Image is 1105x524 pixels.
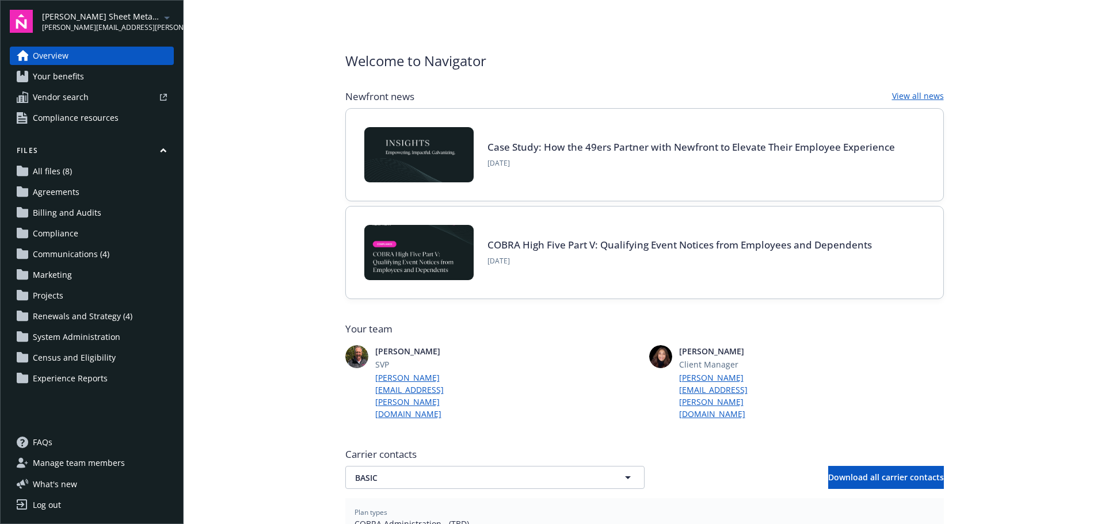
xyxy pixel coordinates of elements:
img: navigator-logo.svg [10,10,33,33]
img: BLOG-Card Image - Compliance - COBRA High Five Pt 5 - 09-11-25.jpg [364,225,474,280]
button: [PERSON_NAME] Sheet Metal, Inc.[PERSON_NAME][EMAIL_ADDRESS][PERSON_NAME][DOMAIN_NAME]arrowDropDown [42,10,174,33]
span: [DATE] [487,158,895,169]
span: SVP [375,358,488,370]
a: Census and Eligibility [10,349,174,367]
a: [PERSON_NAME][EMAIL_ADDRESS][PERSON_NAME][DOMAIN_NAME] [679,372,792,420]
span: Agreements [33,183,79,201]
a: Renewals and Strategy (4) [10,307,174,326]
a: COBRA High Five Part V: Qualifying Event Notices from Employees and Dependents [487,238,872,251]
a: Projects [10,286,174,305]
span: Overview [33,47,68,65]
span: Experience Reports [33,369,108,388]
span: Carrier contacts [345,447,944,461]
a: Compliance [10,224,174,243]
span: Manage team members [33,454,125,472]
span: Marketing [33,266,72,284]
span: Your team [345,322,944,336]
span: Billing and Audits [33,204,101,222]
span: Download all carrier contacts [828,472,944,483]
span: FAQs [33,433,52,452]
span: Newfront news [345,90,414,104]
img: photo [649,345,672,368]
span: System Administration [33,328,120,346]
a: All files (8) [10,162,174,181]
a: Your benefits [10,67,174,86]
span: [PERSON_NAME][EMAIL_ADDRESS][PERSON_NAME][DOMAIN_NAME] [42,22,160,33]
a: [PERSON_NAME][EMAIL_ADDRESS][PERSON_NAME][DOMAIN_NAME] [375,372,488,420]
span: Census and Eligibility [33,349,116,367]
div: Log out [33,496,61,514]
span: What ' s new [33,478,77,490]
span: Welcome to Navigator [345,51,486,71]
span: Communications (4) [33,245,109,263]
a: Agreements [10,183,174,201]
span: Compliance resources [33,109,119,127]
a: Vendor search [10,88,174,106]
a: Compliance resources [10,109,174,127]
span: [PERSON_NAME] [375,345,488,357]
span: Your benefits [33,67,84,86]
button: What's new [10,478,96,490]
span: Client Manager [679,358,792,370]
img: Card Image - INSIGHTS copy.png [364,127,474,182]
button: Download all carrier contacts [828,466,944,489]
a: Experience Reports [10,369,174,388]
span: [PERSON_NAME] [679,345,792,357]
span: [DATE] [487,256,872,266]
span: Renewals and Strategy (4) [33,307,132,326]
a: Manage team members [10,454,174,472]
a: Marketing [10,266,174,284]
span: BASIC [355,472,595,484]
span: Projects [33,286,63,305]
span: [PERSON_NAME] Sheet Metal, Inc. [42,10,160,22]
a: FAQs [10,433,174,452]
a: View all news [892,90,944,104]
a: arrowDropDown [160,10,174,24]
a: Communications (4) [10,245,174,263]
span: Plan types [355,507,935,518]
img: photo [345,345,368,368]
a: Billing and Audits [10,204,174,222]
a: Overview [10,47,174,65]
span: All files (8) [33,162,72,181]
button: BASIC [345,466,645,489]
span: Vendor search [33,88,89,106]
a: System Administration [10,328,174,346]
button: Files [10,146,174,160]
span: Compliance [33,224,78,243]
a: Case Study: How the 49ers Partner with Newfront to Elevate Their Employee Experience [487,140,895,154]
